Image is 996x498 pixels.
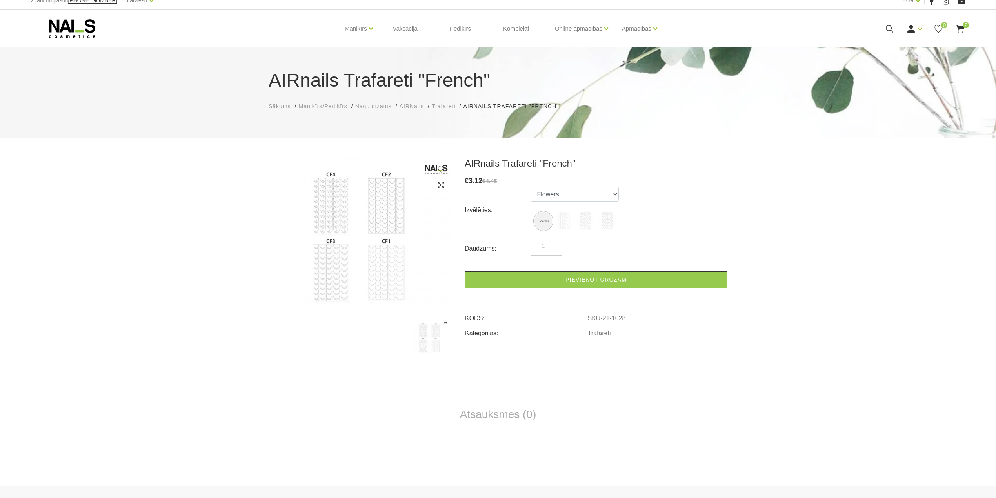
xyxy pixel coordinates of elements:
[941,22,947,28] span: 0
[298,102,347,111] a: Manikīrs/Pedikīrs
[269,158,453,308] img: ...
[963,22,969,28] span: 2
[443,10,477,47] a: Pedikīrs
[622,13,651,44] a: Apmācības
[269,66,727,95] h1: AIRnails Trafareti "French"
[465,308,587,323] td: KODS:
[465,323,587,338] td: Kategorijas:
[554,211,574,231] img: ...
[269,103,291,109] span: Sākums
[597,211,617,231] img: ...
[345,13,367,44] a: Manikīrs
[465,242,531,255] div: Daudzums:
[298,103,347,109] span: Manikīrs/Pedikīrs
[465,158,727,169] h3: AIRnails Trafareti "French"
[469,177,482,185] span: 3.12
[400,102,424,111] a: AIRNails
[534,212,552,230] img: AIRnails Trafareti "French" (Flowers)
[432,102,456,111] a: Trafareti
[413,320,447,354] img: ...
[387,10,424,47] a: Vaksācija
[269,102,291,111] a: Sākums
[497,10,535,47] a: Komplekti
[454,402,543,427] a: Atsauksmes (0)
[465,177,469,185] span: €
[588,330,611,337] a: Trafareti
[934,24,943,34] a: 0
[576,211,595,231] img: ...
[955,24,965,34] a: 2
[355,102,392,111] a: Nagu dizains
[465,271,727,288] a: Pievienot grozam
[432,103,456,109] span: Trafareti
[555,13,602,44] a: Online apmācības
[463,102,567,111] li: AIRnails Trafareti "French"
[400,103,424,109] span: AIRNails
[465,204,531,216] div: Izvēlēties:
[355,103,392,109] span: Nagu dizains
[588,315,626,322] a: SKU-21-1028
[482,178,497,184] s: €4.45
